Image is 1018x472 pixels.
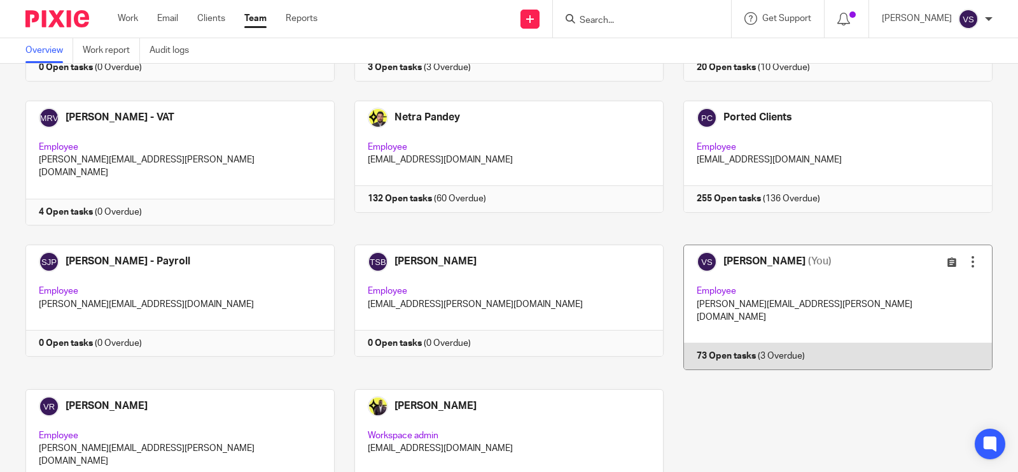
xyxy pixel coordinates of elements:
span: Get Support [762,14,811,23]
a: Overview [25,38,73,63]
a: Work [118,12,138,25]
a: Reports [286,12,317,25]
img: svg%3E [958,9,979,29]
a: Audit logs [150,38,199,63]
a: Clients [197,12,225,25]
a: Email [157,12,178,25]
input: Search [578,15,693,27]
p: [PERSON_NAME] [882,12,952,25]
a: Work report [83,38,140,63]
img: Pixie [25,10,89,27]
a: Team [244,12,267,25]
